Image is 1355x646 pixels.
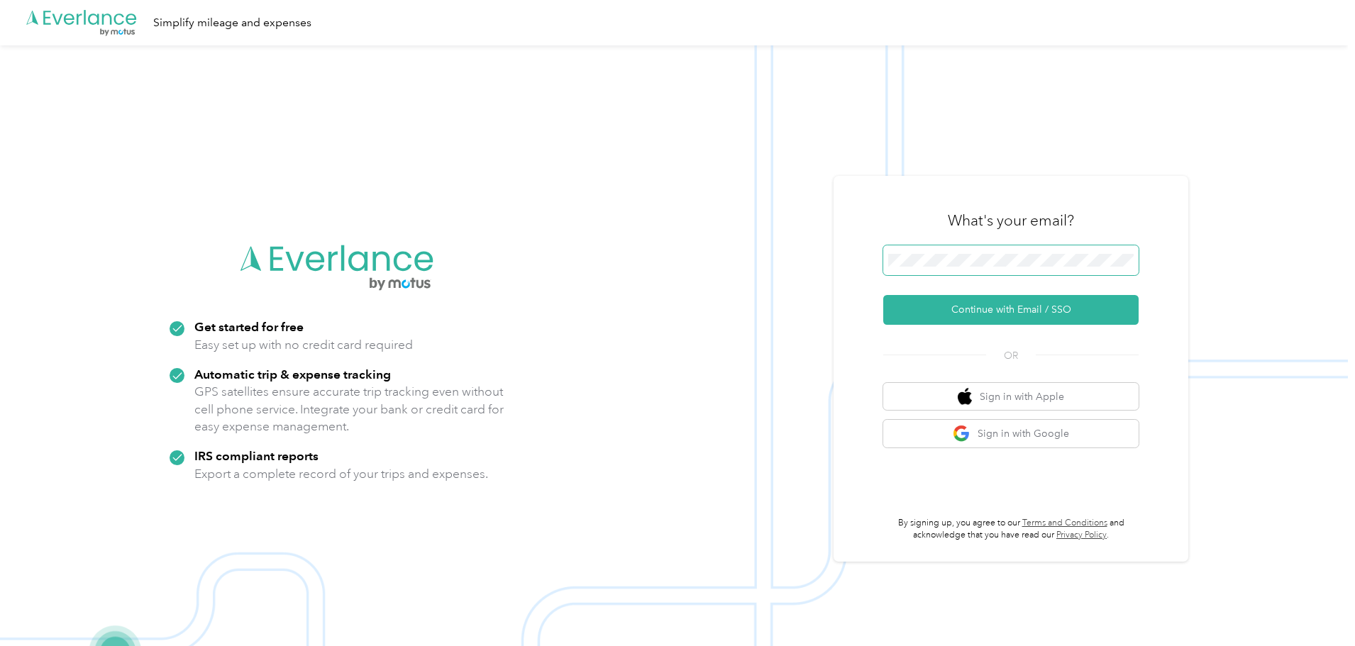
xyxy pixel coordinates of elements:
[883,517,1139,542] p: By signing up, you agree to our and acknowledge that you have read our .
[194,448,319,463] strong: IRS compliant reports
[986,348,1036,363] span: OR
[953,425,970,442] img: google logo
[194,465,488,483] p: Export a complete record of your trips and expenses.
[194,367,391,382] strong: Automatic trip & expense tracking
[948,211,1074,230] h3: What's your email?
[958,388,972,406] img: apple logo
[883,383,1139,411] button: apple logoSign in with Apple
[1022,518,1107,528] a: Terms and Conditions
[194,319,304,334] strong: Get started for free
[194,336,413,354] p: Easy set up with no credit card required
[883,295,1139,325] button: Continue with Email / SSO
[883,420,1139,447] button: google logoSign in with Google
[153,14,311,32] div: Simplify mileage and expenses
[1056,530,1107,540] a: Privacy Policy
[194,383,504,435] p: GPS satellites ensure accurate trip tracking even without cell phone service. Integrate your bank...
